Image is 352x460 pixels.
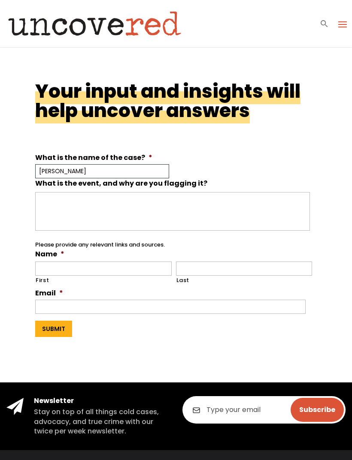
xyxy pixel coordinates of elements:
[35,289,63,298] label: Email
[35,78,300,123] h1: Your input and insights will help uncover answers
[35,234,310,249] div: Please provide any relevant links and sources.
[34,396,170,406] h4: Newsletter
[36,276,172,285] label: First
[35,321,72,337] input: Submit
[182,396,346,424] input: Type your email
[291,398,344,422] input: Subscribe
[35,179,207,188] label: What is the event, and why are you flagging it?
[176,276,313,285] label: Last
[34,407,170,436] h5: Stay on top of all things cold cases, advocacy, and true crime with our twice per week newsletter.
[35,250,64,259] label: Name
[35,153,152,162] label: What is the name of the case?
